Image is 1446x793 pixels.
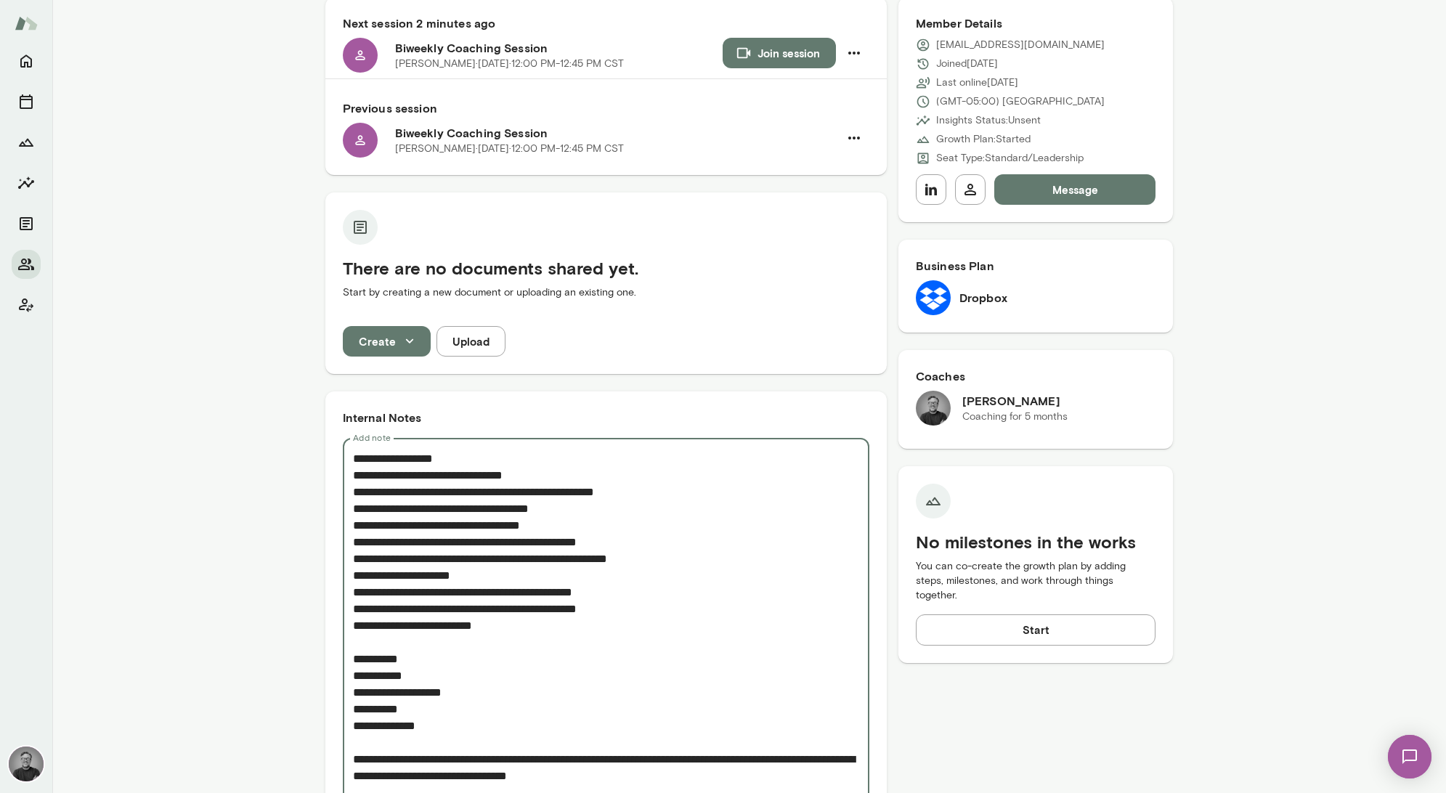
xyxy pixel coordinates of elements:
[936,113,1041,128] p: Insights Status: Unsent
[936,151,1084,166] p: Seat Type: Standard/Leadership
[936,94,1105,109] p: (GMT-05:00) [GEOGRAPHIC_DATA]
[12,168,41,198] button: Insights
[9,747,44,781] img: Dane Howard
[916,559,1156,603] p: You can co-create the growth plan by adding steps, milestones, and work through things together.
[343,256,869,280] h5: There are no documents shared yet.
[936,38,1105,52] p: [EMAIL_ADDRESS][DOMAIN_NAME]
[916,257,1156,274] h6: Business Plan
[12,250,41,279] button: Members
[395,142,624,156] p: [PERSON_NAME] · [DATE] · 12:00 PM-12:45 PM CST
[343,326,431,357] button: Create
[395,124,839,142] h6: Biweekly Coaching Session
[994,174,1156,205] button: Message
[916,614,1156,645] button: Start
[343,15,869,32] h6: Next session 2 minutes ago
[12,87,41,116] button: Sessions
[436,326,505,357] button: Upload
[962,392,1068,410] h6: [PERSON_NAME]
[959,289,1007,306] h6: Dropbox
[916,391,951,426] img: Dane Howard
[12,290,41,320] button: Client app
[936,132,1031,147] p: Growth Plan: Started
[395,39,723,57] h6: Biweekly Coaching Session
[916,367,1156,385] h6: Coaches
[916,530,1156,553] h5: No milestones in the works
[916,15,1156,32] h6: Member Details
[962,410,1068,424] p: Coaching for 5 months
[343,285,869,300] p: Start by creating a new document or uploading an existing one.
[936,57,998,71] p: Joined [DATE]
[15,9,38,37] img: Mento
[395,57,624,71] p: [PERSON_NAME] · [DATE] · 12:00 PM-12:45 PM CST
[12,209,41,238] button: Documents
[936,76,1018,90] p: Last online [DATE]
[12,46,41,76] button: Home
[343,99,869,117] h6: Previous session
[353,431,391,444] label: Add note
[12,128,41,157] button: Growth Plan
[723,38,836,68] button: Join session
[343,409,869,426] h6: Internal Notes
